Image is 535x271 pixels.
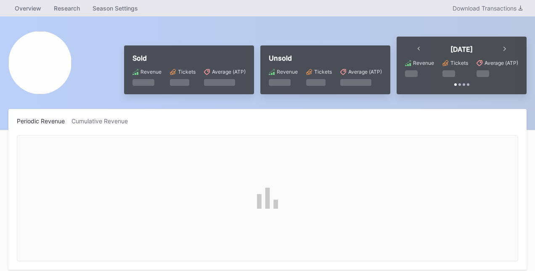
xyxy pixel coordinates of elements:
[348,69,382,75] div: Average (ATP)
[448,3,527,14] button: Download Transactions
[277,69,298,75] div: Revenue
[17,117,72,125] div: Periodic Revenue
[450,45,473,53] div: [DATE]
[212,69,246,75] div: Average (ATP)
[485,60,518,66] div: Average (ATP)
[140,69,162,75] div: Revenue
[178,69,196,75] div: Tickets
[450,60,468,66] div: Tickets
[269,54,382,62] div: Unsold
[72,117,135,125] div: Cumulative Revenue
[132,54,246,62] div: Sold
[314,69,332,75] div: Tickets
[8,2,48,14] a: Overview
[453,5,522,12] div: Download Transactions
[413,60,434,66] div: Revenue
[86,2,144,14] a: Season Settings
[48,2,86,14] a: Research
